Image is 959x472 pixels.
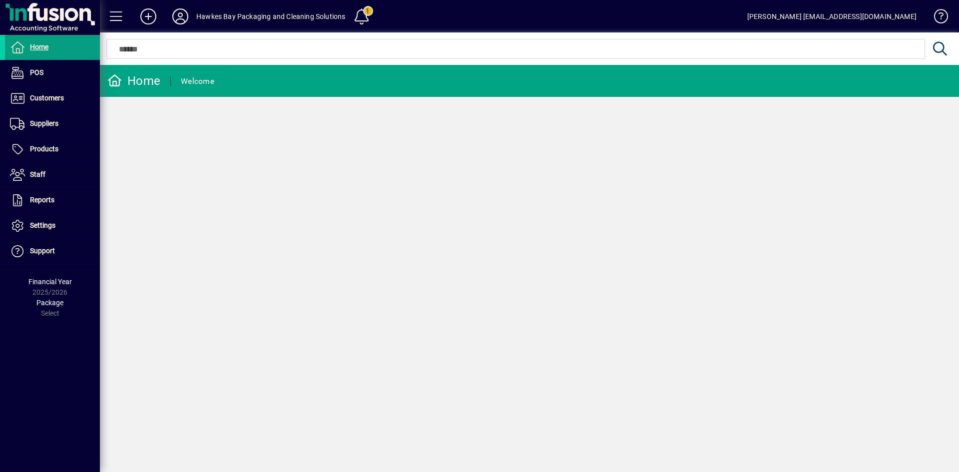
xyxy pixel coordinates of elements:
div: Home [107,73,160,89]
div: Hawkes Bay Packaging and Cleaning Solutions [196,8,346,24]
span: Home [30,43,48,51]
a: Customers [5,86,100,111]
span: Suppliers [30,119,58,127]
span: Settings [30,221,55,229]
span: Products [30,145,58,153]
a: Knowledge Base [927,2,947,34]
a: POS [5,60,100,85]
span: Staff [30,170,45,178]
span: Customers [30,94,64,102]
div: [PERSON_NAME] [EMAIL_ADDRESS][DOMAIN_NAME] [747,8,917,24]
span: POS [30,68,43,76]
button: Add [132,7,164,25]
a: Support [5,239,100,264]
span: Financial Year [28,278,72,286]
a: Settings [5,213,100,238]
span: Support [30,247,55,255]
a: Suppliers [5,111,100,136]
button: Profile [164,7,196,25]
a: Reports [5,188,100,213]
div: Welcome [181,73,214,89]
a: Products [5,137,100,162]
span: Reports [30,196,54,204]
a: Staff [5,162,100,187]
span: Package [36,299,63,307]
